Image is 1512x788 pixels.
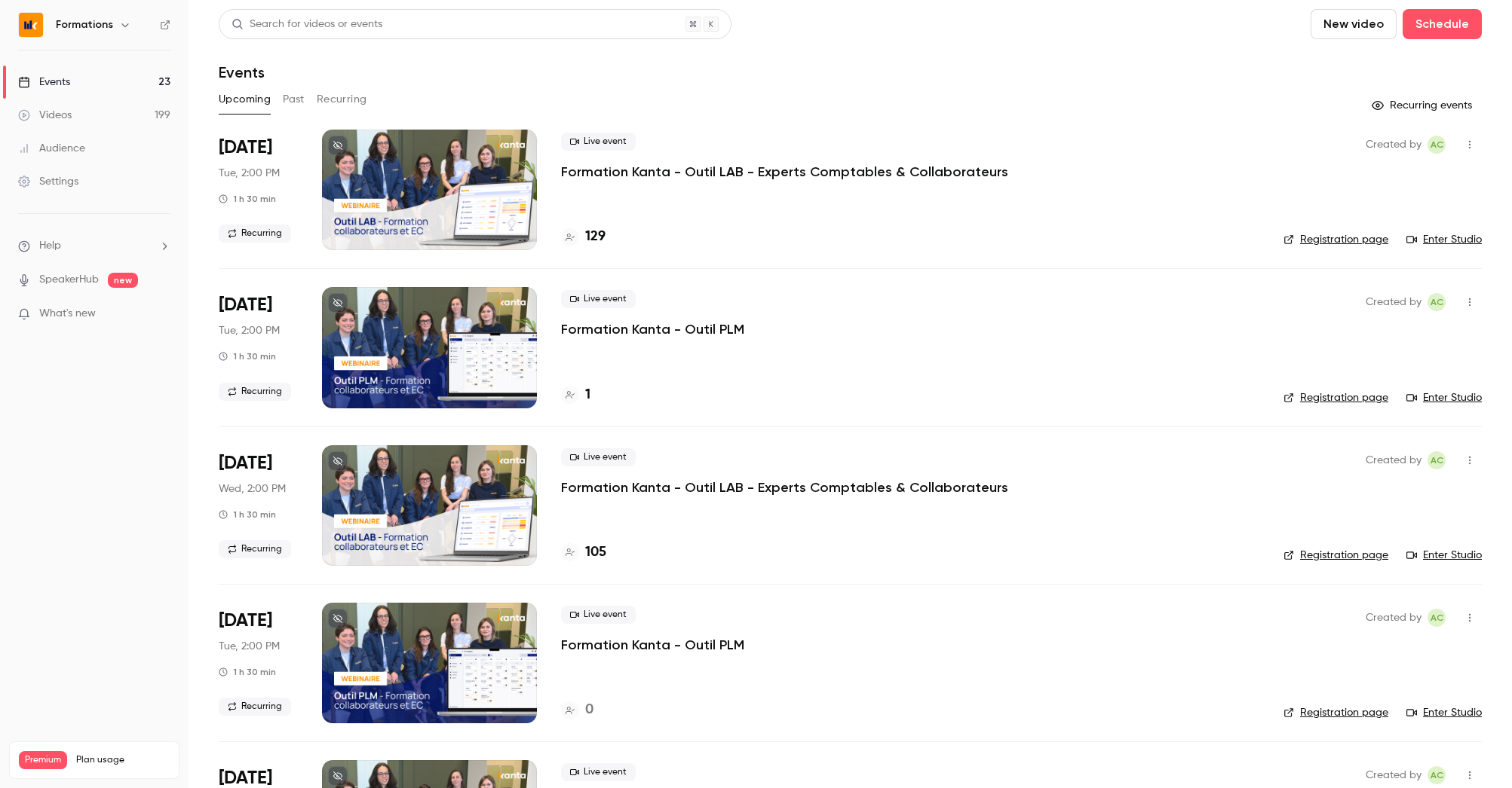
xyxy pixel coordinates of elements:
[219,609,272,633] span: [DATE]
[219,293,272,317] span: [DATE]
[1428,136,1446,154] span: Anaïs Cachelou
[1431,609,1443,627] span: AC
[39,272,99,288] a: SpeakerHub
[18,108,72,123] div: Videos
[561,227,606,247] a: 129
[19,751,67,769] span: Premium
[219,224,291,243] span: Recurring
[219,698,291,716] span: Recurring
[1406,705,1482,720] a: Enter Studio
[585,542,606,563] h4: 105
[219,350,276,362] div: 1 h 30 min
[219,666,276,678] div: 1 h 30 min
[1428,451,1446,469] span: Anaïs Cachelou
[1406,232,1482,247] a: Enter Studio
[39,306,96,322] span: What's new
[1406,548,1482,563] a: Enter Studio
[219,166,280,181] span: Tue, 2:00 PM
[561,290,636,308] span: Live event
[561,478,1008,496] a: Formation Kanta - Outil LAB - Experts Comptables & Collaborateurs
[1284,232,1388,247] a: Registration page
[561,606,636,624] span: Live event
[39,238,61,254] span: Help
[1366,451,1422,469] span: Created by
[1366,293,1422,311] span: Created by
[1311,9,1397,39] button: New video
[219,540,291,558] span: Recurring
[283,87,305,111] button: Past
[219,323,280,338] span: Tue, 2:00 PM
[585,385,590,405] h4: 1
[18,174,78,189] div: Settings
[1403,9,1482,39] button: Schedule
[219,509,276,521] div: 1 h 30 min
[1428,293,1446,311] span: Anaïs Cachelou
[585,227,606,247] h4: 129
[561,385,590,405] a: 1
[561,700,593,720] a: 0
[219,130,298,250] div: Sep 2 Tue, 2:00 PM (Europe/Paris)
[1431,293,1443,311] span: AC
[108,273,138,288] span: new
[1428,766,1446,784] span: Anaïs Cachelou
[56,17,113,32] h6: Formations
[18,75,70,90] div: Events
[1431,136,1443,154] span: AC
[1366,609,1422,627] span: Created by
[18,141,85,156] div: Audience
[1366,136,1422,154] span: Created by
[561,763,636,781] span: Live event
[18,238,170,254] li: help-dropdown-opener
[561,320,744,338] a: Formation Kanta - Outil PLM
[1284,390,1388,405] a: Registration page
[1406,390,1482,405] a: Enter Studio
[219,193,276,205] div: 1 h 30 min
[1365,93,1482,118] button: Recurring events
[1431,451,1443,469] span: AC
[317,87,367,111] button: Recurring
[561,636,744,654] a: Formation Kanta - Outil PLM
[219,63,265,81] h1: Events
[1284,705,1388,720] a: Registration page
[1366,766,1422,784] span: Created by
[76,754,170,766] span: Plan usage
[561,448,636,466] span: Live event
[219,445,298,566] div: Sep 3 Wed, 2:00 PM (Europe/Paris)
[1284,548,1388,563] a: Registration page
[219,603,298,723] div: Sep 9 Tue, 2:00 PM (Europe/Paris)
[219,136,272,160] span: [DATE]
[219,287,298,408] div: Sep 2 Tue, 2:00 PM (Europe/Paris)
[219,481,286,496] span: Wed, 2:00 PM
[1428,609,1446,627] span: Anaïs Cachelou
[232,17,382,32] div: Search for videos or events
[561,163,1008,181] a: Formation Kanta - Outil LAB - Experts Comptables & Collaborateurs
[219,639,280,654] span: Tue, 2:00 PM
[1431,766,1443,784] span: AC
[19,13,43,37] img: Formations
[219,451,272,475] span: [DATE]
[219,383,291,401] span: Recurring
[561,542,606,563] a: 105
[219,87,271,111] button: Upcoming
[585,700,593,720] h4: 0
[561,133,636,151] span: Live event
[152,307,170,321] iframe: Noticeable Trigger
